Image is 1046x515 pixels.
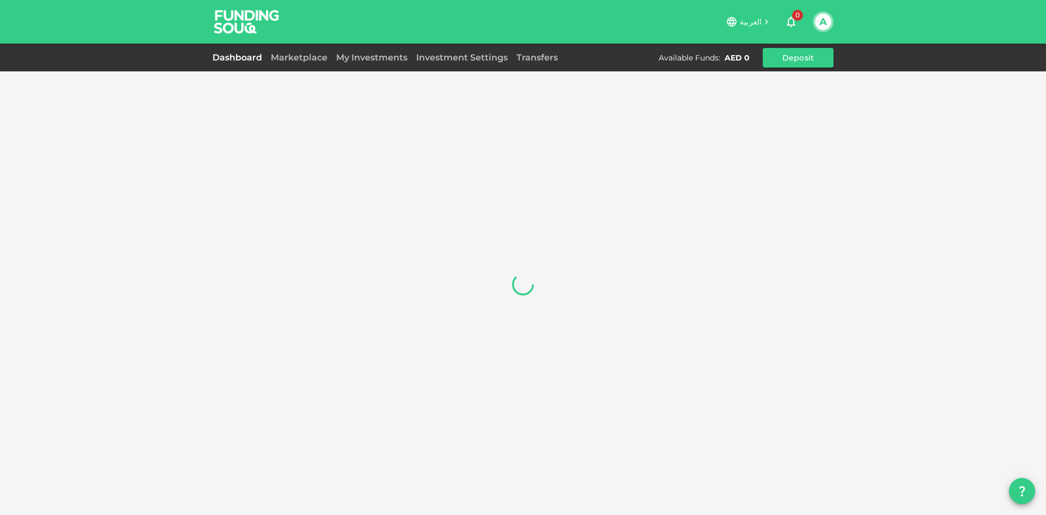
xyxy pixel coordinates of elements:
div: Available Funds : [659,52,720,63]
a: Dashboard [212,52,266,63]
button: question [1009,478,1035,504]
a: Investment Settings [412,52,512,63]
div: AED 0 [725,52,750,63]
span: العربية [740,17,762,27]
span: 0 [792,10,803,21]
button: A [815,14,831,30]
button: Deposit [763,48,834,68]
a: Transfers [512,52,562,63]
a: My Investments [332,52,412,63]
a: Marketplace [266,52,332,63]
button: 0 [780,11,802,33]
